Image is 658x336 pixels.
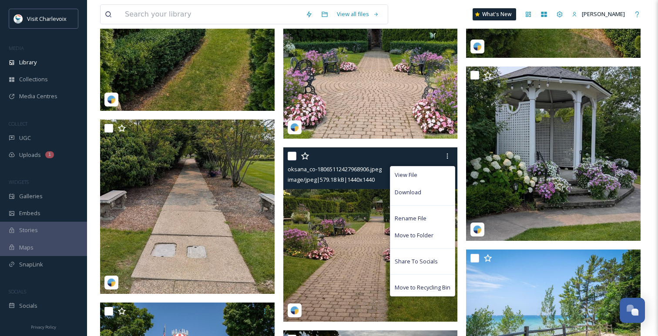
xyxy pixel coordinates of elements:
img: snapsea-logo.png [290,123,299,132]
span: oksana_co-18065112427968906.jpeg [288,165,382,173]
span: image/jpeg | 579.18 kB | 1440 x 1440 [288,176,375,183]
span: [PERSON_NAME] [582,10,625,18]
span: SnapLink [19,260,43,269]
span: Move to Folder [395,231,433,240]
span: Stories [19,226,38,234]
span: Media Centres [19,92,57,100]
button: Open Chat [620,298,645,323]
span: Move to Recycling Bin [395,283,450,292]
span: Library [19,58,37,67]
img: oksana_co-18065112427968906.jpeg [283,147,458,322]
span: WIDGETS [9,179,29,185]
img: snapsea-logo.png [107,278,116,287]
img: snapsea-logo.png [290,306,299,315]
img: oksana_co-18090802879735236.jpeg [100,120,275,294]
span: View File [395,171,417,179]
input: Search your library [121,5,301,24]
a: Privacy Policy [31,321,56,332]
img: Visit-Charlevoix_Logo.jpg [14,14,23,23]
img: snapsea-logo.png [473,42,482,51]
span: COLLECT [9,120,27,127]
img: snapsea-logo.png [473,225,482,234]
span: UGC [19,134,31,142]
img: snapsea-logo.png [107,95,116,104]
a: What's New [473,8,516,20]
span: MEDIA [9,45,24,51]
span: Galleries [19,192,43,200]
span: Socials [19,302,37,310]
img: oksana_co-17961513056955450.jpeg [466,67,641,241]
span: Share To Socials [395,257,438,266]
div: 1 [45,151,54,158]
span: Maps [19,243,34,252]
span: Uploads [19,151,41,159]
span: SOCIALS [9,288,26,295]
span: Visit Charlevoix [27,15,67,23]
a: View all files [332,6,383,23]
span: Download [395,188,421,196]
span: Collections [19,75,48,83]
span: Privacy Policy [31,324,56,330]
span: Rename File [395,214,426,223]
span: Embeds [19,209,40,217]
a: [PERSON_NAME] [567,6,629,23]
